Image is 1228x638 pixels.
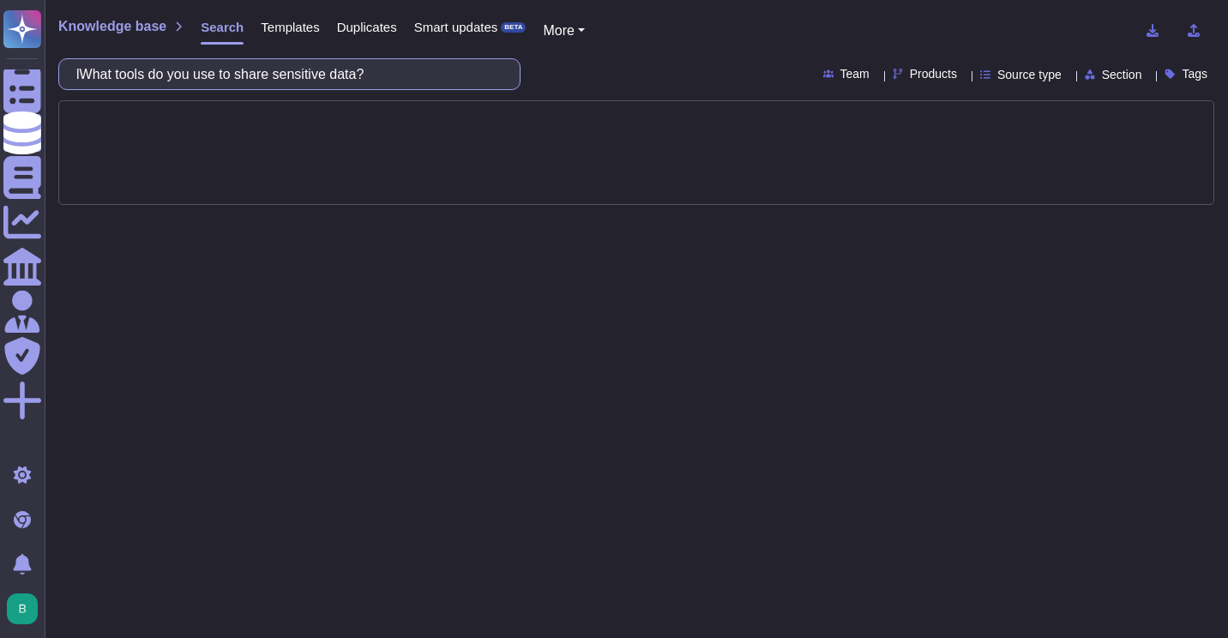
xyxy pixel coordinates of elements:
[68,59,503,89] input: Search a question or template...
[501,22,526,33] div: BETA
[261,21,319,33] span: Templates
[414,21,498,33] span: Smart updates
[543,21,585,41] button: More
[543,23,574,38] span: More
[7,593,38,624] img: user
[58,20,166,33] span: Knowledge base
[1102,69,1142,81] span: Section
[840,68,870,80] span: Team
[337,21,397,33] span: Duplicates
[910,68,957,80] span: Products
[3,590,50,628] button: user
[997,69,1062,81] span: Source type
[1182,68,1207,80] span: Tags
[201,21,244,33] span: Search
